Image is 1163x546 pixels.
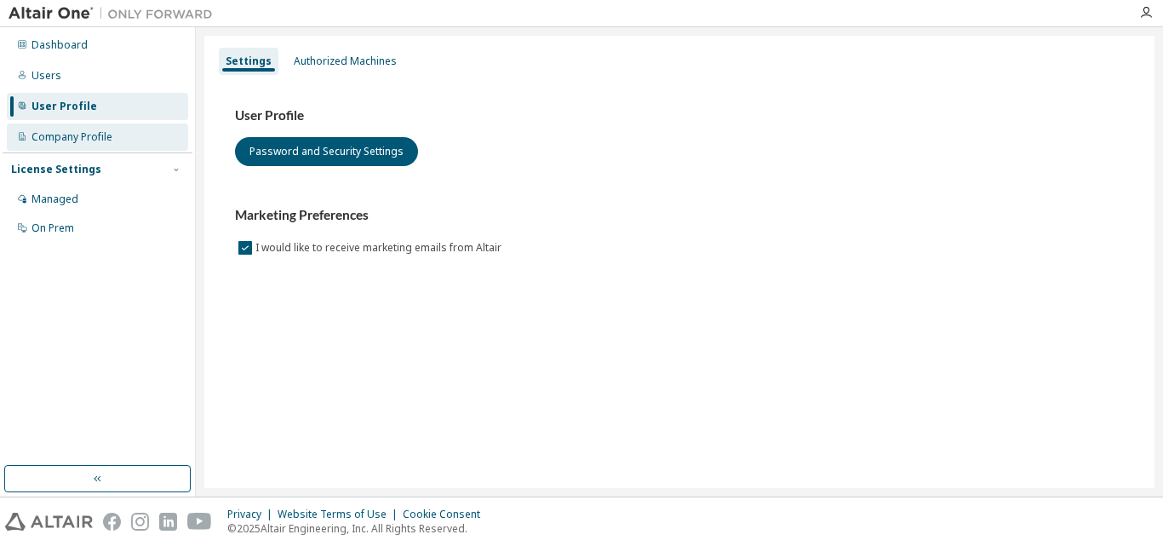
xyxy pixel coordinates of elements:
[255,238,505,258] label: I would like to receive marketing emails from Altair
[227,508,278,521] div: Privacy
[278,508,403,521] div: Website Terms of Use
[187,513,212,531] img: youtube.svg
[32,193,78,206] div: Managed
[235,107,1124,124] h3: User Profile
[235,207,1124,224] h3: Marketing Preferences
[103,513,121,531] img: facebook.svg
[32,69,61,83] div: Users
[159,513,177,531] img: linkedin.svg
[32,100,97,113] div: User Profile
[11,163,101,176] div: License Settings
[294,55,397,68] div: Authorized Machines
[32,130,112,144] div: Company Profile
[403,508,490,521] div: Cookie Consent
[235,137,418,166] button: Password and Security Settings
[227,521,490,536] p: © 2025 Altair Engineering, Inc. All Rights Reserved.
[131,513,149,531] img: instagram.svg
[9,5,221,22] img: Altair One
[32,38,88,52] div: Dashboard
[226,55,272,68] div: Settings
[32,221,74,235] div: On Prem
[5,513,93,531] img: altair_logo.svg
